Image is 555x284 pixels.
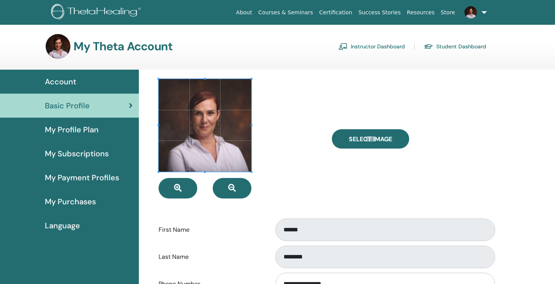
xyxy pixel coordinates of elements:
img: default.jpg [464,6,477,19]
a: Resources [404,5,438,20]
span: My Subscriptions [45,148,109,159]
a: Instructor Dashboard [338,40,405,53]
h3: My Theta Account [73,39,172,53]
a: Store [438,5,458,20]
img: default.jpg [46,34,70,59]
span: Select Image [349,135,392,143]
input: Select Image [365,136,376,142]
img: logo.png [51,4,143,21]
span: My Payment Profiles [45,172,119,183]
img: chalkboard-teacher.svg [338,43,348,50]
a: Certification [316,5,355,20]
a: Student Dashboard [424,40,486,53]
img: graduation-cap.svg [424,43,433,50]
span: My Purchases [45,196,96,207]
label: Last Name [153,250,268,264]
span: Language [45,220,80,231]
span: Basic Profile [45,100,90,111]
a: Success Stories [355,5,404,20]
a: About [233,5,255,20]
span: Account [45,76,76,87]
span: My Profile Plan [45,124,99,135]
label: First Name [153,222,268,237]
a: Courses & Seminars [255,5,316,20]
